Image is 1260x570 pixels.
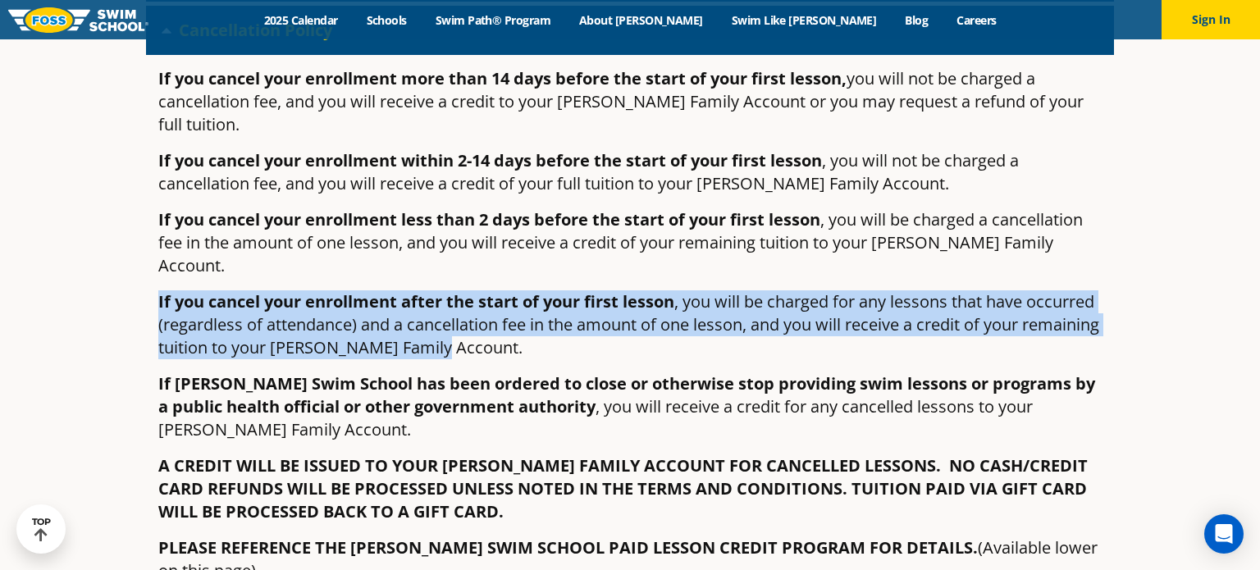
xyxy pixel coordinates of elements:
[717,12,891,28] a: Swim Like [PERSON_NAME]
[158,372,1102,441] p: , you will receive a credit for any cancelled lessons to your [PERSON_NAME] Family Account.
[158,372,1095,417] strong: If [PERSON_NAME] Swim School has been ordered to close or otherwise stop providing swim lessons o...
[158,208,1102,277] p: , you will be charged a cancellation fee in the amount of one lesson, and you will receive a cred...
[421,12,564,28] a: Swim Path® Program
[32,517,51,542] div: TOP
[158,149,822,171] strong: If you cancel your enrollment within 2-14 days before the start of your first lesson
[158,67,847,89] strong: If you cancel your enrollment more than 14 days before the start of your first lesson,
[158,290,674,312] strong: If you cancel your enrollment after the start of your first lesson
[1204,514,1244,554] div: Open Intercom Messenger
[565,12,718,28] a: About [PERSON_NAME]
[943,12,1011,28] a: Careers
[352,12,421,28] a: Schools
[158,454,1088,522] strong: A CREDIT WILL BE ISSUED TO YOUR [PERSON_NAME] FAMILY ACCOUNT FOR CANCELLED LESSONS. NO CASH/CREDI...
[158,290,1102,359] p: , you will be charged for any lessons that have occurred (regardless of attendance) and a cancell...
[158,67,1102,136] p: you will not be charged a cancellation fee, and you will receive a credit to your [PERSON_NAME] F...
[8,7,148,33] img: FOSS Swim School Logo
[249,12,352,28] a: 2025 Calendar
[158,536,978,559] strong: PLEASE REFERENCE THE [PERSON_NAME] SWIM SCHOOL PAID LESSON CREDIT PROGRAM FOR DETAILS.
[158,208,820,230] strong: If you cancel your enrollment less than 2 days before the start of your first lesson
[891,12,943,28] a: Blog
[158,149,1102,195] p: , you will not be charged a cancellation fee, and you will receive a credit of your full tuition ...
